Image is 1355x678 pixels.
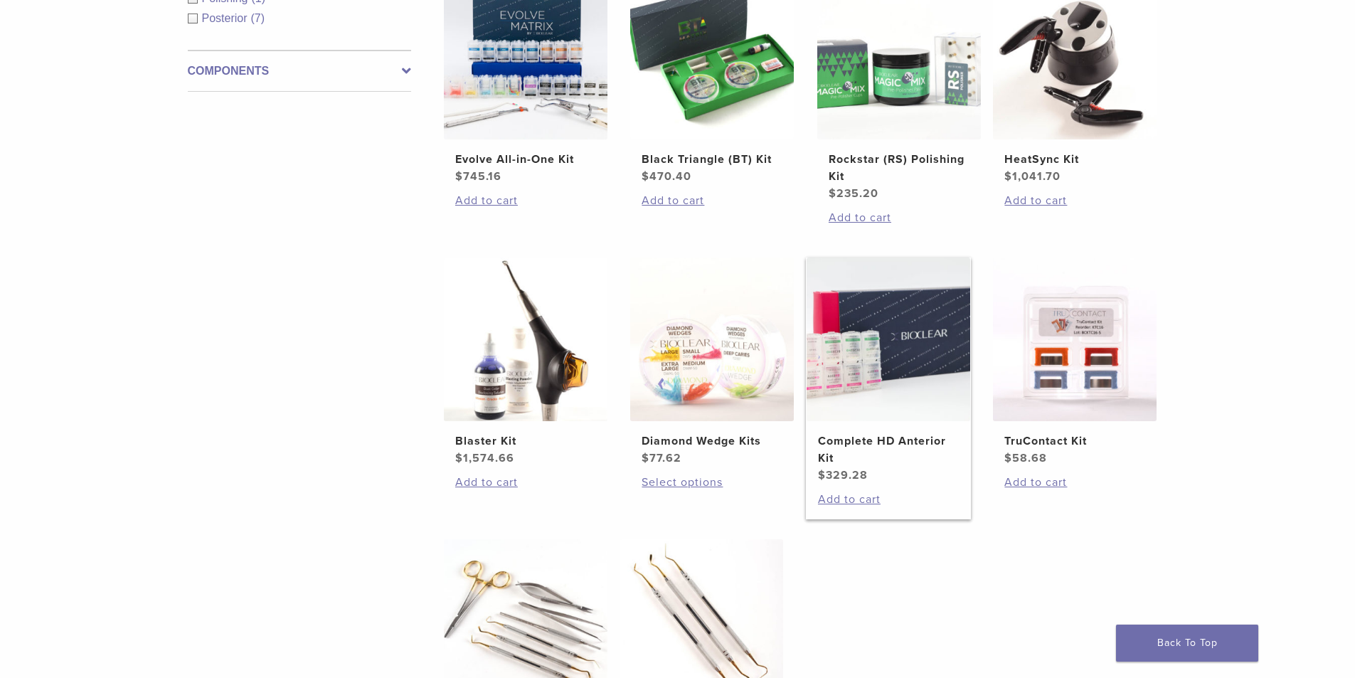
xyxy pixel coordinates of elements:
label: Components [188,63,411,80]
bdi: 58.68 [1004,451,1047,465]
a: Add to cart: “Evolve All-in-One Kit” [455,192,596,209]
a: Add to cart: “Rockstar (RS) Polishing Kit” [829,209,969,226]
span: $ [455,451,463,465]
h2: Complete HD Anterior Kit [818,433,959,467]
a: Select options for “Diamond Wedge Kits” [642,474,782,491]
span: $ [455,169,463,184]
h2: Rockstar (RS) Polishing Kit [829,151,969,185]
span: Posterior [202,12,251,24]
span: $ [829,186,836,201]
img: TruContact Kit [993,258,1157,421]
h2: Diamond Wedge Kits [642,433,782,450]
a: Add to cart: “HeatSync Kit” [1004,192,1145,209]
span: (7) [251,12,265,24]
h2: Blaster Kit [455,433,596,450]
a: TruContact KitTruContact Kit $58.68 [992,258,1158,467]
a: Add to cart: “Blaster Kit” [455,474,596,491]
h2: Evolve All-in-One Kit [455,151,596,168]
a: Back To Top [1116,625,1258,662]
span: $ [642,451,649,465]
h2: Black Triangle (BT) Kit [642,151,782,168]
img: Blaster Kit [444,258,607,421]
a: Add to cart: “TruContact Kit” [1004,474,1145,491]
span: $ [642,169,649,184]
a: Add to cart: “Black Triangle (BT) Kit” [642,192,782,209]
h2: TruContact Kit [1004,433,1145,450]
bdi: 77.62 [642,451,681,465]
span: $ [1004,169,1012,184]
bdi: 329.28 [818,468,868,482]
a: Blaster KitBlaster Kit $1,574.66 [443,258,609,467]
a: Add to cart: “Complete HD Anterior Kit” [818,491,959,508]
bdi: 1,041.70 [1004,169,1061,184]
span: $ [818,468,826,482]
bdi: 235.20 [829,186,878,201]
span: $ [1004,451,1012,465]
img: Diamond Wedge Kits [630,258,794,421]
bdi: 745.16 [455,169,501,184]
a: Complete HD Anterior KitComplete HD Anterior Kit $329.28 [806,258,972,484]
bdi: 470.40 [642,169,691,184]
a: Diamond Wedge KitsDiamond Wedge Kits $77.62 [629,258,795,467]
h2: HeatSync Kit [1004,151,1145,168]
img: Complete HD Anterior Kit [807,258,970,421]
bdi: 1,574.66 [455,451,514,465]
